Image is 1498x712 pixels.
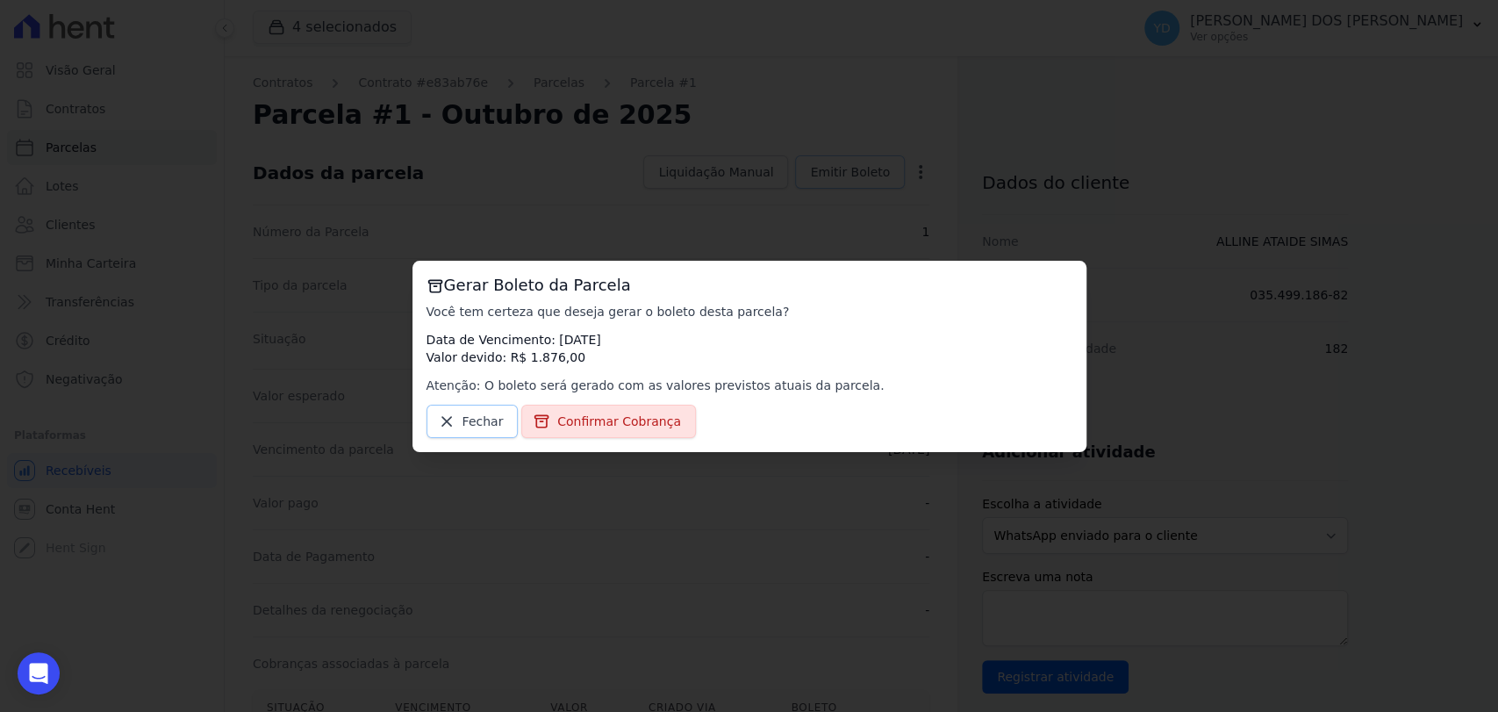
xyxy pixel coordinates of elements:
[426,405,519,438] a: Fechar
[557,413,681,430] span: Confirmar Cobrança
[426,303,1072,320] p: Você tem certeza que deseja gerar o boleto desta parcela?
[521,405,696,438] a: Confirmar Cobrança
[426,331,1072,366] p: Data de Vencimento: [DATE] Valor devido: R$ 1.876,00
[426,377,1072,394] p: Atenção: O boleto será gerado com as valores previstos atuais da parcela.
[18,652,60,694] div: Open Intercom Messenger
[462,413,504,430] span: Fechar
[426,275,1072,296] h3: Gerar Boleto da Parcela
